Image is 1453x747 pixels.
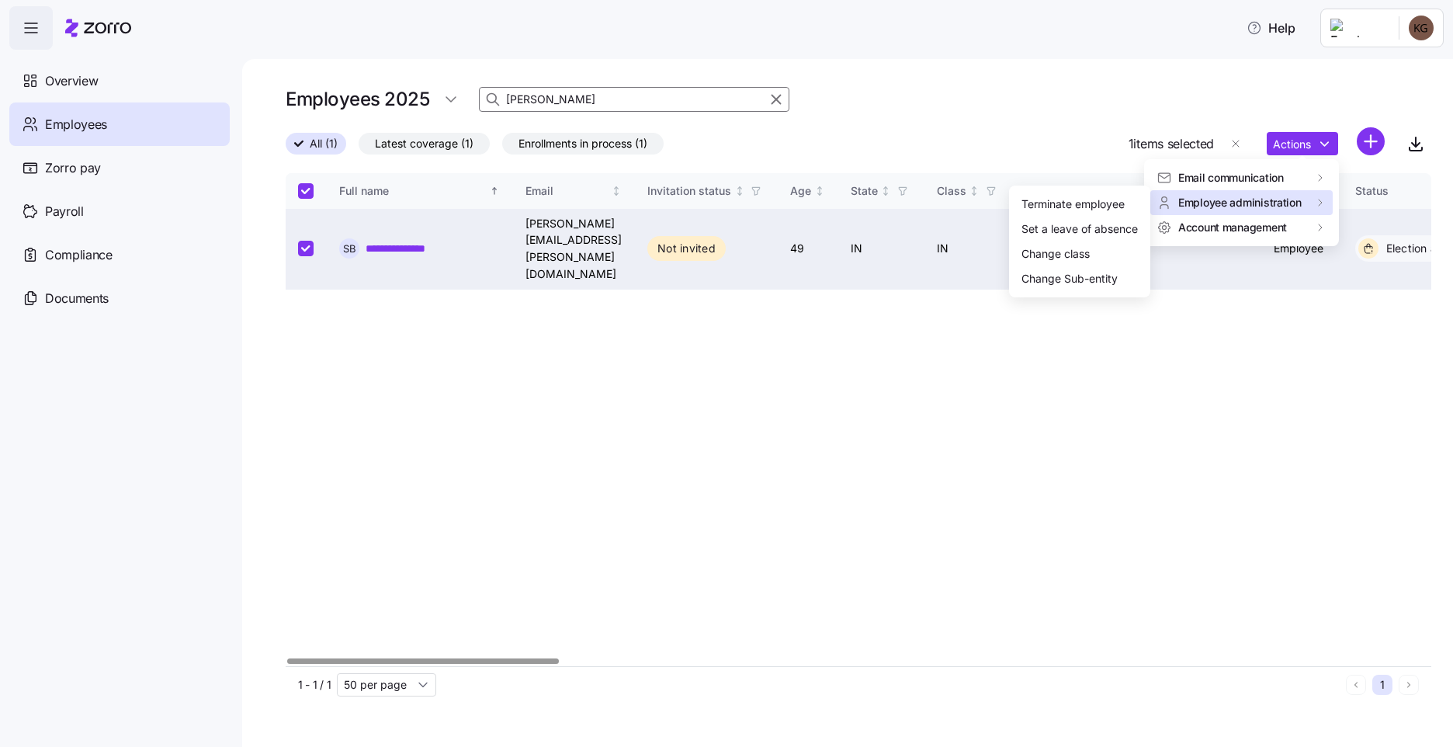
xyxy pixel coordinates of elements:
td: [PERSON_NAME][EMAIL_ADDRESS][PERSON_NAME][DOMAIN_NAME] [513,209,635,290]
span: Employee administration [1178,195,1302,210]
input: Select record 1 [298,241,314,256]
td: IN [924,209,1013,290]
div: Change Sub-entity [1021,270,1118,287]
div: Change class [1021,245,1090,262]
span: Email communication [1178,170,1284,186]
div: Terminate employee [1021,196,1125,213]
td: Employee [1261,209,1343,290]
span: S B [343,244,356,254]
span: Account management [1178,220,1287,235]
span: Not invited [657,239,716,258]
td: 49 [778,209,838,290]
div: Set a leave of absence [1021,221,1138,238]
td: IN [838,209,924,290]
